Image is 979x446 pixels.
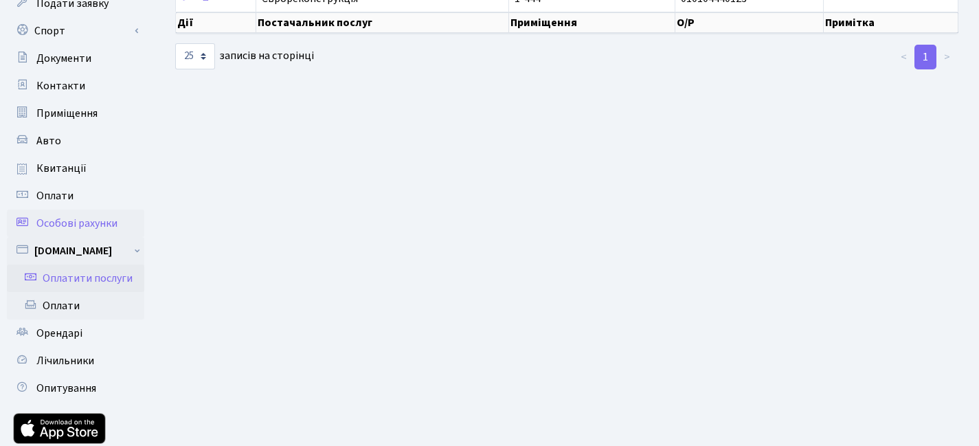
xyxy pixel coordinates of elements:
select: записів на сторінці [175,43,215,69]
span: Орендарі [36,326,82,341]
span: Авто [36,133,61,148]
span: Квитанції [36,161,87,176]
a: 1 [914,45,936,69]
th: Дії [176,12,256,33]
th: О/Р [675,12,823,33]
span: Оплати [36,188,74,203]
a: Авто [7,127,144,155]
a: Оплати [7,292,144,320]
a: Спорт [7,17,144,45]
span: Лічильники [36,353,94,368]
th: Приміщення [509,12,675,33]
a: Документи [7,45,144,72]
a: Лічильники [7,347,144,375]
span: Особові рахунки [36,216,117,231]
span: Документи [36,51,91,66]
a: Контакти [7,72,144,100]
label: записів на сторінці [175,43,314,69]
span: Приміщення [36,106,98,121]
a: Опитування [7,375,144,402]
a: [DOMAIN_NAME] [7,237,144,265]
a: Орендарі [7,320,144,347]
a: Оплатити послуги [7,265,144,292]
a: Особові рахунки [7,210,144,237]
a: Квитанції [7,155,144,182]
th: Примітка [824,12,958,33]
th: Постачальник послуг [256,12,509,33]
span: Опитування [36,381,96,396]
a: Оплати [7,182,144,210]
a: Приміщення [7,100,144,127]
span: Контакти [36,78,85,93]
